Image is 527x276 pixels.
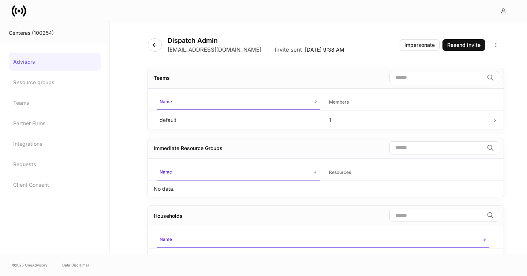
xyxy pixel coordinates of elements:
[154,74,170,82] div: Teams
[160,98,172,105] h6: Name
[400,39,440,51] button: Impersonate
[160,168,172,175] h6: Name
[9,135,101,153] a: Integrations
[447,42,481,48] div: Resend invite
[157,94,320,110] span: Name
[9,176,101,194] a: Client Consent
[154,110,323,130] td: default
[168,46,261,53] p: [EMAIL_ADDRESS][DOMAIN_NAME]
[9,53,101,71] a: Advisors
[9,115,101,132] a: Partner Firms
[154,145,223,152] div: Immediate Resource Groups
[326,95,490,110] span: Members
[154,185,175,193] p: No data.
[168,37,344,45] h4: Dispatch Admin
[12,262,48,268] span: © 2025 OneAdvisory
[62,262,89,268] a: Data Disclaimer
[9,94,101,112] a: Teams
[154,253,175,260] p: No data.
[160,236,172,243] h6: Name
[404,42,435,48] div: Impersonate
[157,232,489,248] span: Name
[323,110,493,130] td: 1
[154,212,183,220] div: Households
[326,165,490,180] span: Resources
[267,46,269,53] p: |
[9,156,101,173] a: Requests
[305,46,344,53] p: [DATE] 9:38 AM
[157,165,320,180] span: Name
[329,169,351,176] h6: Resources
[442,39,485,51] button: Resend invite
[9,74,101,91] a: Resource groups
[9,29,101,37] div: Centeras (100254)
[275,46,302,53] p: Invite sent
[329,98,349,105] h6: Members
